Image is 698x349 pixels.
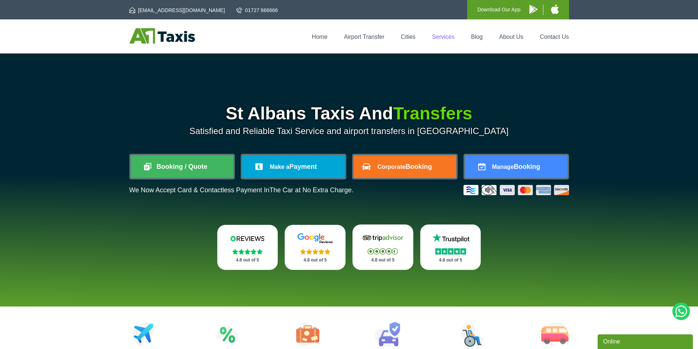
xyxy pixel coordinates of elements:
[129,7,225,14] a: [EMAIL_ADDRESS][DOMAIN_NAME]
[368,248,398,255] img: Stars
[312,34,328,40] a: Home
[529,5,538,14] img: A1 Taxis Android App
[541,322,569,347] img: Minibus
[131,155,233,178] a: Booking / Quote
[232,249,263,255] img: Stars
[129,186,354,194] p: We Now Accept Card & Contactless Payment In
[296,322,320,347] img: Tours
[401,34,416,40] a: Cities
[499,34,524,40] a: About Us
[551,4,559,14] img: A1 Taxis iPhone App
[393,104,472,123] span: Transfers
[300,249,330,255] img: Stars
[225,233,269,244] img: Reviews.io
[361,233,405,244] img: Tripadvisor
[432,34,454,40] a: Services
[461,322,484,347] img: Wheelchair
[217,225,278,270] a: Reviews.io Stars 4.8 out of 5
[352,224,413,270] a: Tripadvisor Stars 4.8 out of 5
[540,34,569,40] a: Contact Us
[428,256,473,265] p: 4.8 out of 5
[293,256,337,265] p: 4.8 out of 5
[270,164,289,170] span: Make a
[242,155,345,178] a: Make aPayment
[354,155,456,178] a: CorporateBooking
[129,28,195,44] img: A1 Taxis St Albans LTD
[377,164,405,170] span: Corporate
[133,322,155,347] img: Airport Transfers
[216,322,239,347] img: Attractions
[465,155,568,178] a: ManageBooking
[129,126,569,136] p: Satisfied and Reliable Taxi Service and airport transfers in [GEOGRAPHIC_DATA]
[374,322,400,347] img: Car Rental
[236,7,278,14] a: 01727 866666
[420,224,481,270] a: Trustpilot Stars 4.8 out of 5
[429,233,473,244] img: Trustpilot
[269,186,353,194] span: The Car at No Extra Charge.
[285,225,346,270] a: Google Stars 4.8 out of 5
[477,5,521,14] p: Download Our App
[344,34,384,40] a: Airport Transfer
[492,164,514,170] span: Manage
[435,248,466,255] img: Stars
[598,333,694,349] iframe: chat widget
[471,34,483,40] a: Blog
[361,256,405,265] p: 4.8 out of 5
[464,185,569,195] img: Credit And Debit Cards
[129,105,569,122] h1: St Albans Taxis And
[225,256,270,265] p: 4.8 out of 5
[293,233,337,244] img: Google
